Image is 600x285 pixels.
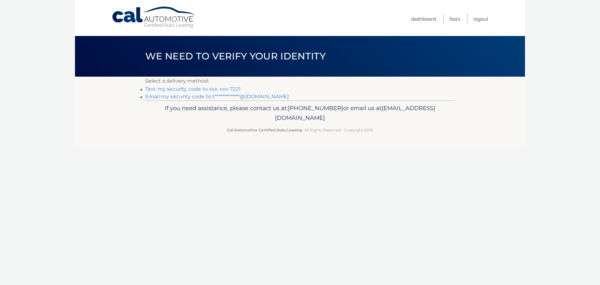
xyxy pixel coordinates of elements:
span: [PHONE_NUMBER] [288,104,343,112]
a: Dashboard [411,14,436,24]
p: If you need assistance, please contact us at: or email us at [149,103,451,123]
strong: Cal Automotive Certified Auto Leasing [227,128,302,132]
a: FAQ's [449,14,460,24]
a: Text my security code to xxx-xxx-7221 [145,86,241,92]
span: We need to verify your identity [145,50,326,62]
p: Select a delivery method: [145,77,455,85]
a: Cal Automotive [112,6,196,28]
a: Logout [473,14,488,24]
p: - All Rights Reserved - Copyright 2025 [149,127,451,133]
